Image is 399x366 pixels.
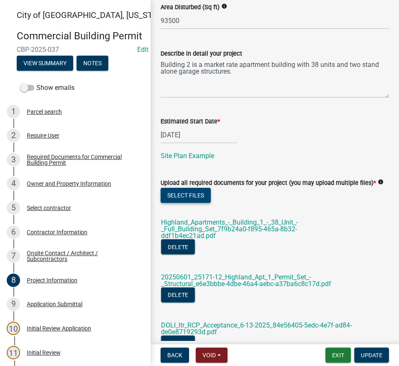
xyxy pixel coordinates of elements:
div: Owner and Property Information [27,181,111,187]
div: 7 [7,249,20,263]
div: Initial Review Application [27,325,91,331]
label: Estimated Start Date [161,119,220,125]
wm-modal-confirm: Summary [17,60,73,67]
a: 20250601_25171-12_Highland_Apt_1_Permit_Set_-_Structural_e6e3bbbe-4dbe-46a4-aebc-a37ba6c8c17d.pdf [161,273,331,288]
a: Site Plan Example [161,152,214,160]
div: Project Information [27,277,77,283]
div: 4 [7,177,20,190]
div: 6 [7,225,20,239]
div: Contractor Information [27,229,87,235]
a: Highland_Apartments_-_Building_1_-_38_Unit_-_Full_Building_Set_7f9b24a0-f895-465a-8b32-ddf1b4ec21... [161,218,298,240]
label: Upload all required documents for your project (you may upload multiple files) [161,180,376,186]
div: Onsite Contact / Architect / Subcontractors [27,250,137,262]
button: Notes [77,56,108,71]
div: 1 [7,105,20,118]
span: Void [202,352,216,358]
div: 11 [7,346,20,359]
div: Select contractor [27,205,71,211]
span: Update [361,352,382,358]
div: 5 [7,201,20,215]
span: CBP-2025-037 [17,46,134,54]
button: Update [354,348,389,363]
div: 3 [7,153,20,166]
a: Edit [137,46,148,54]
i: info [221,3,227,9]
wm-modal-confirm: Delete Document [161,292,195,299]
div: Initial Review [27,350,61,356]
h4: Commercial Building Permit [17,30,144,42]
div: 2 [7,129,20,142]
wm-modal-confirm: Delete Document [161,340,195,348]
div: Parcel search [27,109,62,115]
span: City of [GEOGRAPHIC_DATA], [US_STATE] [17,10,169,20]
button: Delete [161,335,195,351]
div: 8 [7,274,20,287]
div: Required Documents for Commercial Building Permit [27,154,137,166]
a: DOLI_ltr_RCP_Acceptance_6-13-2025_84e56405-5edc-4e7f-ad84-de0e8719293d.pdf [161,321,352,336]
button: Void [196,348,228,363]
wm-modal-confirm: Delete Document [161,243,195,251]
div: 9 [7,297,20,311]
label: Show emails [20,83,74,93]
input: mm/dd/yyyy [161,126,237,143]
button: Exit [325,348,351,363]
label: Area Disturbed (Sq ft) [161,5,220,10]
wm-modal-confirm: Notes [77,60,108,67]
div: Require User [27,133,59,138]
label: Describe in detail your project [161,51,242,57]
button: Back [161,348,189,363]
div: Application Submittal [27,301,82,307]
button: Delete [161,239,195,254]
button: Select files [161,188,211,203]
button: View Summary [17,56,73,71]
wm-modal-confirm: Edit Application Number [137,46,148,54]
button: Delete [161,287,195,302]
div: 10 [7,322,20,335]
span: Back [167,352,182,358]
i: info [378,179,384,185]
